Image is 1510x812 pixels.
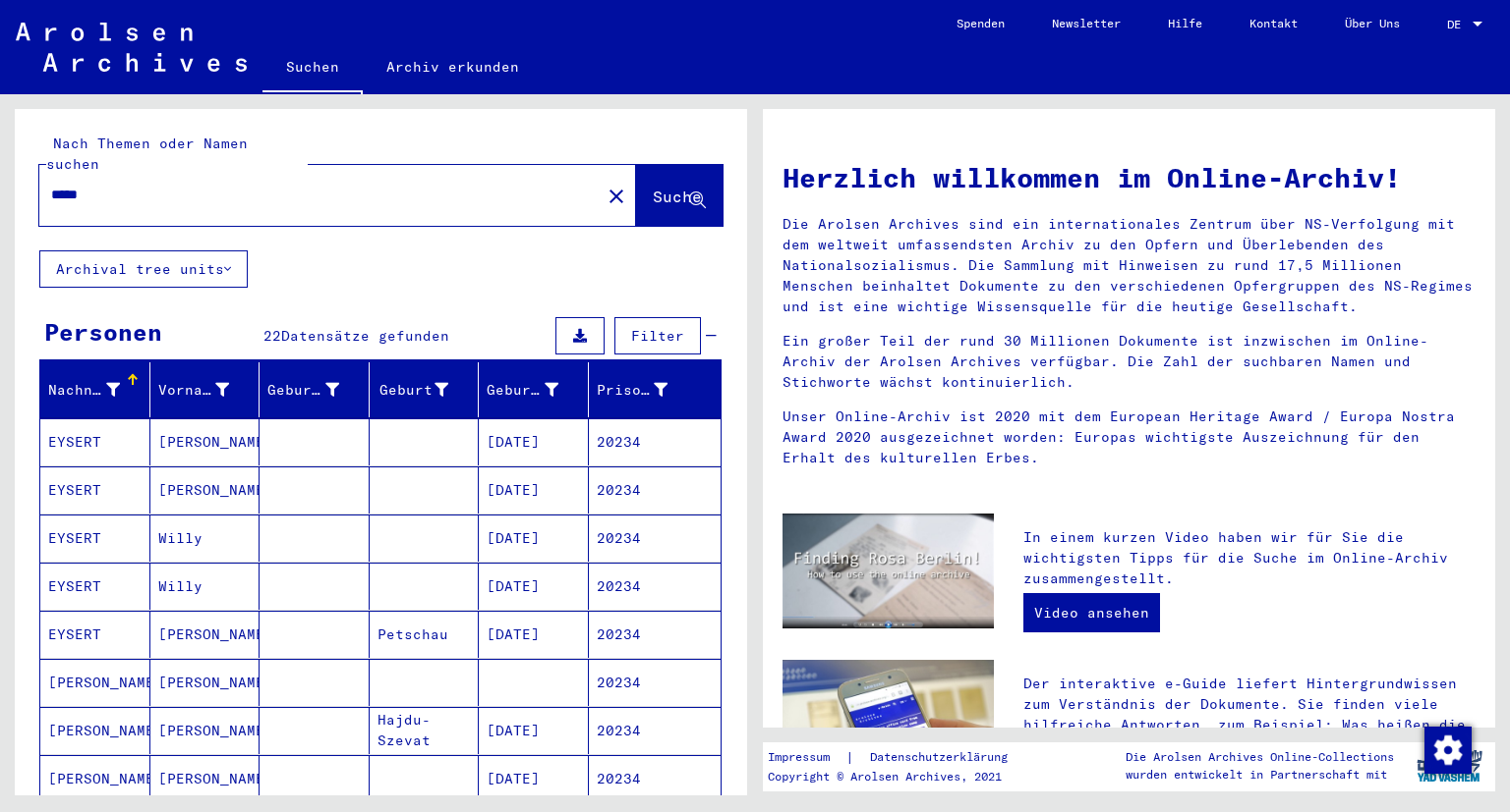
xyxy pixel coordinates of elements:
[1424,727,1472,774] img: Zustimmung ändern
[1126,748,1394,766] p: Die Arolsen Archives Online-Collections
[40,755,150,802] mat-cell: [PERSON_NAME]
[479,611,589,658] mat-cell: [DATE]
[48,374,149,406] div: Nachname
[44,314,162,350] div: Personen
[158,374,260,406] div: Vorname
[370,362,480,417] mat-header-cell: Geburt‏
[768,768,1031,785] p: Copyright © Arolsen Archives, 2021
[589,418,722,465] mat-cell: 20234
[40,563,150,610] mat-cell: EYSERT
[783,660,994,801] img: eguide.jpg
[589,466,722,514] mat-cell: 20234
[479,466,589,514] mat-cell: [DATE]
[267,374,369,406] div: Geburtsname
[487,380,558,401] div: Geburtsdatum
[783,406,1476,468] p: Unser Online-Archiv ist 2020 mit dem European Heritage Award / Europa Nostra Award 2020 ausgezeic...
[783,514,994,628] img: video.jpg
[370,707,480,754] mat-cell: Hajdu-Szevat
[281,327,449,345] span: Datensätze gefunden
[479,707,589,754] mat-cell: [DATE]
[40,514,150,562] mat-cell: EYSERT
[1126,766,1394,784] p: wurden entwickelt in Partnerschaft mit
[854,747,1031,768] a: Datenschutzerklärung
[589,514,722,562] mat-cell: 20234
[597,380,668,401] div: Prisoner #
[40,418,150,465] mat-cell: EYSERT
[479,362,589,417] mat-header-cell: Geburtsdatum
[267,380,339,401] div: Geburtsname
[16,23,247,72] img: Arolsen_neg.svg
[150,466,261,514] mat-cell: [PERSON_NAME]
[589,755,722,802] mat-cell: 20234
[589,707,722,754] mat-cell: 20234
[158,380,230,401] div: Vorname
[589,362,722,417] mat-header-cell: Prisoner #
[589,563,722,610] mat-cell: 20234
[631,327,684,345] span: Filter
[589,611,722,658] mat-cell: 20234
[1447,18,1469,31] span: DE
[263,327,281,345] span: 22
[768,747,1031,768] div: |
[783,331,1476,393] p: Ein großer Teil der rund 30 Millionen Dokumente ist inzwischen im Online-Archiv der Arolsen Archi...
[150,755,261,802] mat-cell: [PERSON_NAME]
[150,707,261,754] mat-cell: [PERSON_NAME]
[48,380,120,401] div: Nachname
[150,362,261,417] mat-header-cell: Vorname
[40,362,150,417] mat-header-cell: Nachname
[589,659,722,706] mat-cell: 20234
[150,563,261,610] mat-cell: Willy
[783,157,1476,198] h1: Herzlich willkommen im Online-Archiv!
[597,176,636,215] button: Clear
[487,374,588,406] div: Geburtsdatum
[40,659,150,706] mat-cell: [PERSON_NAME]
[40,466,150,514] mat-cell: EYSERT
[40,707,150,754] mat-cell: [PERSON_NAME]
[377,374,479,406] div: Geburt‏
[1423,726,1471,773] div: Zustimmung ändern
[597,374,698,406] div: Prisoner #
[1023,674,1476,777] p: Der interaktive e-Guide liefert Hintergrundwissen zum Verständnis der Dokumente. Sie finden viele...
[479,514,589,562] mat-cell: [DATE]
[1023,593,1160,632] a: Video ansehen
[479,563,589,610] mat-cell: [DATE]
[636,165,723,226] button: Suche
[1023,527,1476,589] p: In einem kurzen Video haben wir für Sie die wichtigsten Tipps für die Suche im Online-Archiv zusa...
[377,380,449,401] div: Geburt‏
[150,418,261,465] mat-cell: [PERSON_NAME]
[260,362,370,417] mat-header-cell: Geburtsname
[39,250,248,288] button: Archival tree units
[363,43,543,90] a: Archiv erkunden
[479,418,589,465] mat-cell: [DATE]
[768,747,845,768] a: Impressum
[653,187,702,206] span: Suche
[614,317,701,354] button: Filter
[46,135,248,173] mat-label: Nach Themen oder Namen suchen
[783,214,1476,317] p: Die Arolsen Archives sind ein internationales Zentrum über NS-Verfolgung mit dem weltweit umfasse...
[150,659,261,706] mat-cell: [PERSON_NAME]
[1413,741,1486,790] img: yv_logo.png
[479,755,589,802] mat-cell: [DATE]
[605,185,628,208] mat-icon: close
[150,514,261,562] mat-cell: Willy
[150,611,261,658] mat-cell: [PERSON_NAME]
[370,611,480,658] mat-cell: Petschau
[40,611,150,658] mat-cell: EYSERT
[262,43,363,94] a: Suchen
